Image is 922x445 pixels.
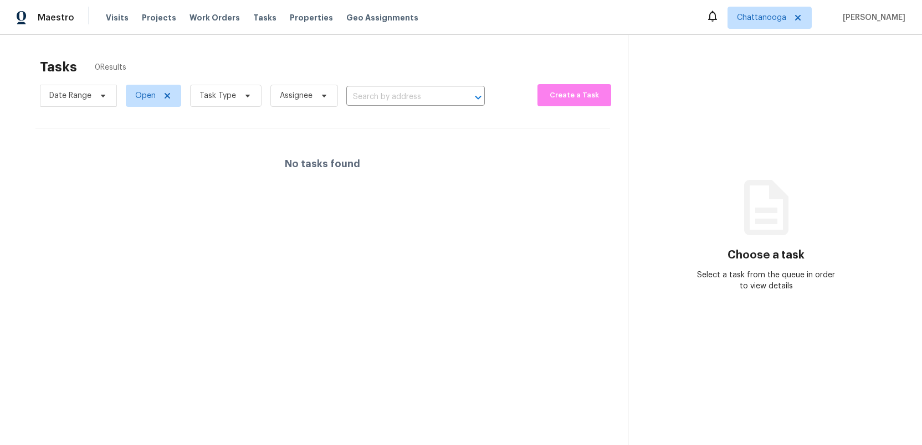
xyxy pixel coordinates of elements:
input: Search by address [346,89,454,106]
div: Select a task from the queue in order to view details [697,270,835,292]
h3: Choose a task [728,250,805,261]
span: Visits [106,12,129,23]
span: Task Type [199,90,236,101]
span: Properties [290,12,333,23]
span: Projects [142,12,176,23]
span: 0 Results [95,62,126,73]
button: Create a Task [537,84,611,106]
span: Create a Task [543,89,606,102]
span: Chattanooga [737,12,786,23]
button: Open [470,90,486,105]
h4: No tasks found [285,158,360,169]
span: Date Range [49,90,91,101]
h2: Tasks [40,61,77,73]
span: Geo Assignments [346,12,418,23]
span: Maestro [38,12,74,23]
span: Tasks [253,14,276,22]
span: Work Orders [189,12,240,23]
span: Open [135,90,156,101]
span: [PERSON_NAME] [838,12,905,23]
span: Assignee [280,90,313,101]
